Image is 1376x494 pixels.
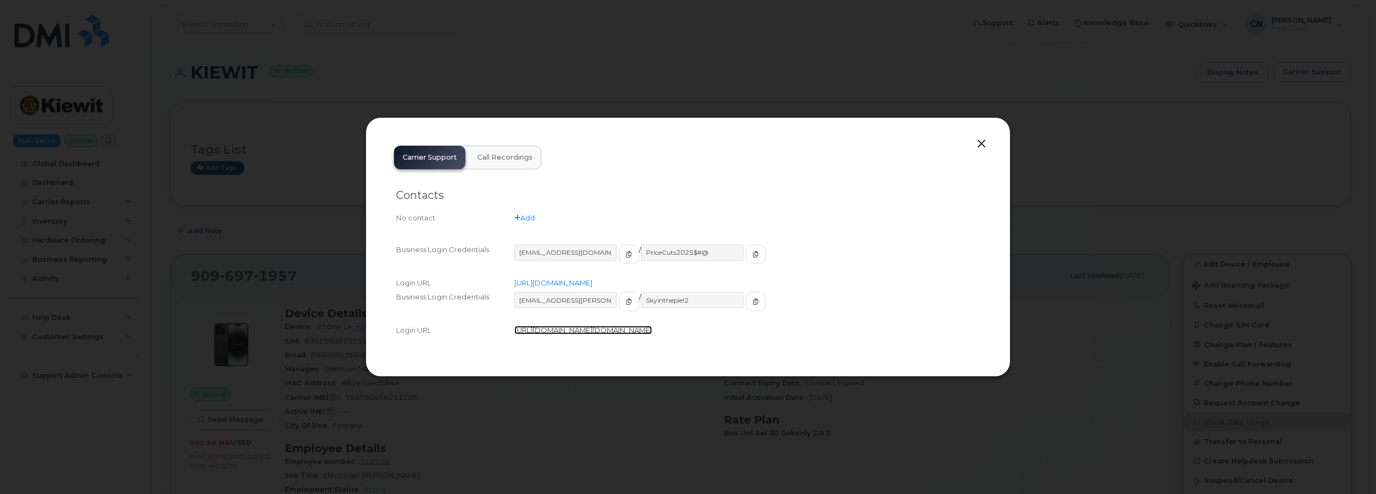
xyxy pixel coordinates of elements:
a: [URL][DOMAIN_NAME][DOMAIN_NAME] [514,326,652,334]
a: Add [514,213,535,222]
button: copy to clipboard [746,245,766,264]
a: [URL][DOMAIN_NAME] [514,278,592,287]
button: copy to clipboard [619,292,639,311]
span: Call Recordings [477,153,533,162]
div: Login URL [396,278,514,288]
button: copy to clipboard [619,245,639,264]
div: / [514,292,980,321]
div: No contact [396,213,514,223]
h2: Contacts [396,189,980,202]
div: / [514,245,980,274]
div: Login URL [396,325,514,335]
button: copy to clipboard [746,292,766,311]
div: Business Login Credentials [396,245,514,274]
div: Business Login Credentials [396,292,514,321]
iframe: Messenger Launcher [1329,447,1368,486]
